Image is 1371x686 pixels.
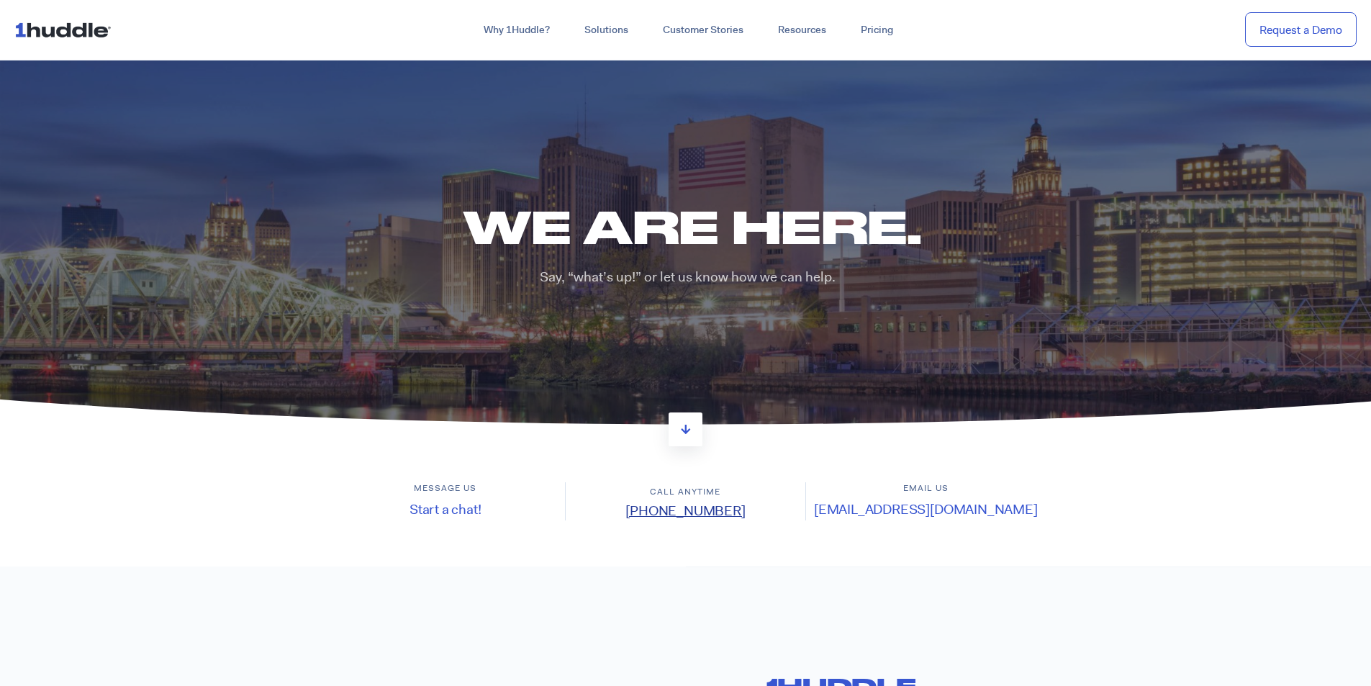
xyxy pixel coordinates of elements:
a: Pricing [843,17,910,43]
a: [EMAIL_ADDRESS][DOMAIN_NAME] [814,500,1038,518]
img: ... [14,16,117,43]
a: Solutions [567,17,646,43]
h6: Email us [806,482,1045,495]
a: Resources [761,17,843,43]
h6: Call anytime [566,486,805,498]
p: Say, “what’s up!” or let us know how we can help. [326,268,1049,287]
a: [PHONE_NUMBER] [625,502,745,520]
a: Why 1Huddle? [466,17,567,43]
a: Start a chat! [410,500,481,518]
a: Request a Demo [1245,12,1357,48]
a: Customer Stories [646,17,761,43]
h1: We are here. [326,196,1060,257]
h6: Message us [326,482,565,495]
